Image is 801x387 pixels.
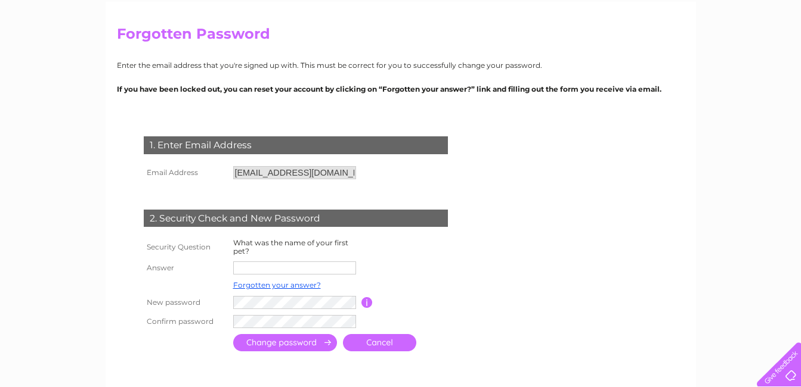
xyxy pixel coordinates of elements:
a: Cancel [343,334,416,351]
th: Security Question [141,236,230,258]
h2: Forgotten Password [117,26,685,48]
img: logo.png [28,31,89,67]
p: If you have been locked out, you can reset your account by clicking on “Forgotten your answer?” l... [117,83,685,95]
a: 0333 014 3131 [576,6,658,21]
th: Answer [141,258,230,277]
th: Email Address [141,163,230,182]
th: New password [141,293,230,312]
a: Telecoms [697,51,733,60]
a: Water [634,51,657,60]
a: Forgotten your answer? [233,280,321,289]
div: 2. Security Check and New Password [144,210,448,227]
input: Information [361,297,373,308]
div: Clear Business is a trading name of Verastar Limited (registered in [GEOGRAPHIC_DATA] No. 3667643... [119,7,683,58]
a: Contact [765,51,794,60]
a: Blog [740,51,757,60]
input: Submit [233,334,337,351]
p: Enter the email address that you're signed up with. This must be correct for you to successfully ... [117,60,685,71]
th: Confirm password [141,312,230,331]
label: What was the name of your first pet? [233,238,348,255]
a: Energy [664,51,690,60]
div: 1. Enter Email Address [144,136,448,154]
